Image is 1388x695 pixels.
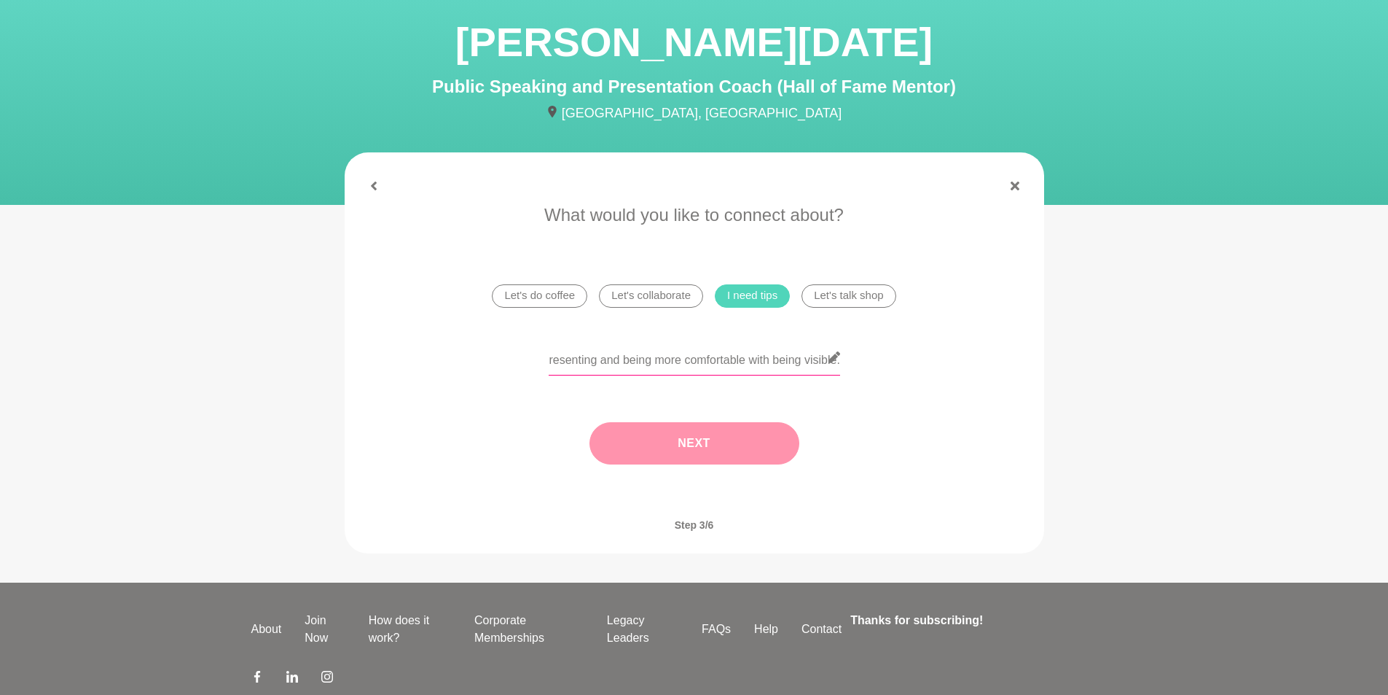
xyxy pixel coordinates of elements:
a: LinkedIn [286,670,298,688]
p: What would you like to connect about? [365,202,1024,228]
p: [GEOGRAPHIC_DATA], [GEOGRAPHIC_DATA] [345,104,1044,123]
a: Instagram [321,670,333,688]
a: FAQs [690,621,742,638]
a: Facebook [251,670,263,688]
h4: Thanks for subscribing! [850,612,1128,629]
a: How does it work? [357,612,463,647]
a: Join Now [293,612,356,647]
a: Contact [790,621,853,638]
a: Corporate Memberships [463,612,595,647]
a: Legacy Leaders [595,612,690,647]
a: Help [742,621,790,638]
h1: [PERSON_NAME][DATE] [345,15,1044,70]
input: Something else [549,340,840,376]
span: Step 3/6 [657,502,732,548]
a: About [240,621,294,638]
button: Next [589,422,799,465]
h4: Public Speaking and Presentation Coach (Hall of Fame Mentor) [345,76,1044,98]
